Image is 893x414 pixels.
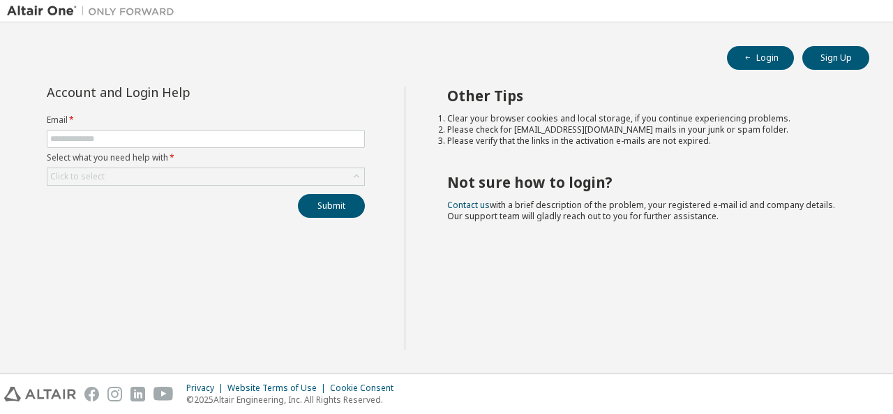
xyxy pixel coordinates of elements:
img: youtube.svg [153,387,174,401]
span: with a brief description of the problem, your registered e-mail id and company details. Our suppo... [447,199,835,222]
li: Please check for [EMAIL_ADDRESS][DOMAIN_NAME] mails in your junk or spam folder. [447,124,845,135]
div: Account and Login Help [47,87,301,98]
div: Website Terms of Use [227,383,330,394]
div: Click to select [50,171,105,182]
div: Privacy [186,383,227,394]
h2: Other Tips [447,87,845,105]
img: altair_logo.svg [4,387,76,401]
img: linkedin.svg [130,387,145,401]
div: Click to select [47,168,364,185]
img: facebook.svg [84,387,99,401]
li: Clear your browser cookies and local storage, if you continue experiencing problems. [447,113,845,124]
button: Login [727,46,794,70]
img: Altair One [7,4,181,18]
button: Sign Up [802,46,869,70]
img: instagram.svg [107,387,122,401]
h2: Not sure how to login? [447,173,845,191]
p: © 2025 Altair Engineering, Inc. All Rights Reserved. [186,394,402,406]
a: Contact us [447,199,490,211]
label: Select what you need help with [47,152,365,163]
label: Email [47,114,365,126]
button: Submit [298,194,365,218]
li: Please verify that the links in the activation e-mails are not expired. [447,135,845,147]
div: Cookie Consent [330,383,402,394]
